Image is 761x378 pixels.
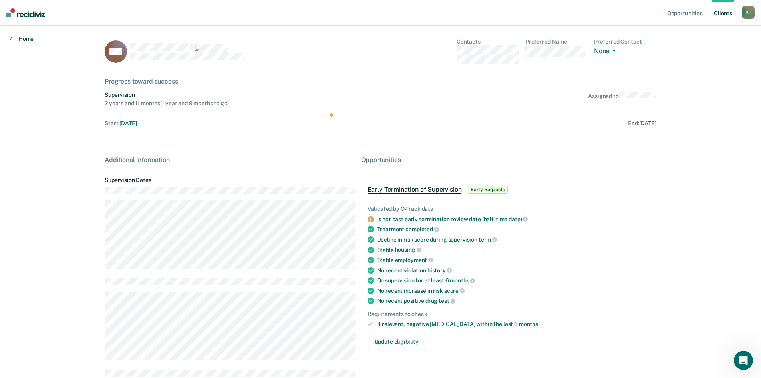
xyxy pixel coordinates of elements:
[125,3,140,18] button: Home
[6,46,153,117] div: Steven says…
[384,120,656,127] div: End :
[479,236,497,243] span: term
[105,156,354,164] div: Additional information
[105,120,381,127] div: Start :
[20,165,37,172] b: A day
[377,267,650,274] div: No recent violation
[368,206,650,212] div: Validated by O-Track data
[119,120,137,126] span: [DATE]
[38,262,44,268] button: Upload attachment
[427,267,452,274] span: history
[105,177,354,184] dt: Supervision Dates
[457,38,519,45] dt: Contacts
[105,92,228,98] div: Supervision
[368,186,462,194] span: Early Termination of Supervision
[377,246,650,254] div: Stable
[377,236,650,243] div: Decline in risk score during supervision
[734,351,753,370] iframe: Intercom live chat
[377,297,650,304] div: No recent positive drug
[594,38,656,45] dt: Preferred Contact
[10,35,34,42] a: Home
[377,226,650,233] div: Treatment
[377,216,650,223] div: Is not past early termination review date (half-time date)
[13,179,59,184] div: Operator • 1m ago
[13,122,125,153] div: You’ll get replies here and in your email: ✉️
[439,298,455,304] span: test
[140,3,155,18] div: Close
[368,334,425,350] button: Update eligibility
[361,156,656,164] div: Opportunities
[361,177,656,202] div: Early Termination of SupervisionEarly Requests
[395,257,433,263] span: employment
[6,117,153,195] div: Operator says…
[39,4,67,10] h1: Operator
[105,100,228,107] div: 2 years and 11 months ( 1 year and 9 months to go )
[6,8,45,17] img: Recidiviz
[405,226,439,232] span: completed
[639,120,656,126] span: [DATE]
[395,246,421,253] span: housing
[137,259,150,272] button: Send a message…
[105,78,656,85] div: Progress toward success
[377,277,650,284] div: On supervision for at least 6
[23,4,36,17] img: Profile image for Operator
[29,46,153,110] div: Regarding [PERSON_NAME] #229277 I sent the report to the court on [DATE] and then the court appro...
[6,117,131,178] div: You’ll get replies here and in your email:✉️[EMAIL_ADDRESS][US_STATE][DOMAIN_NAME]Our usual reply...
[742,6,755,19] button: SJ
[468,186,507,194] span: Early Requests
[13,157,125,173] div: Our usual reply time 🕒
[5,3,20,18] button: go back
[39,10,99,18] p: The team can also help
[25,262,32,268] button: Gif picker
[444,288,465,294] span: score
[377,321,650,328] div: If relevant, negative [MEDICAL_DATA] within the last 6
[377,256,650,264] div: Stable
[519,321,538,327] span: months
[588,92,656,107] div: Assigned to
[7,245,153,259] textarea: Message…
[12,262,19,268] button: Emoji picker
[450,277,475,284] span: months
[35,51,147,106] div: Regarding [PERSON_NAME] #229277 I sent the report to the court on [DATE] and then the court appro...
[525,38,588,45] dt: Preferred Name
[368,311,650,318] div: Requirements to check
[13,138,112,152] b: [EMAIL_ADDRESS][US_STATE][DOMAIN_NAME]
[51,262,57,268] button: Start recording
[594,47,619,56] button: None
[377,287,650,294] div: No recent increase in risk
[742,6,755,19] div: S J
